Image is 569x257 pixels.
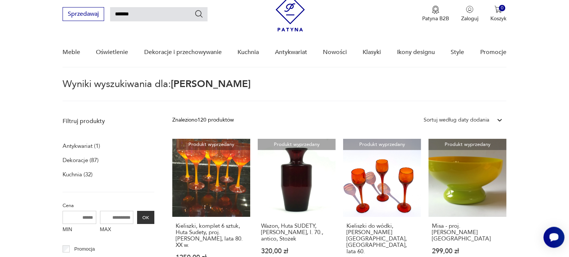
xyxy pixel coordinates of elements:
img: Ikonka użytkownika [466,6,473,13]
a: Promocje [480,38,506,67]
a: Kuchnia [237,38,259,67]
h3: Misa - proj. [PERSON_NAME][GEOGRAPHIC_DATA] [432,223,503,242]
a: Kuchnia (32) [63,169,93,180]
p: 299,00 zł [432,248,503,254]
h3: Kieliszki do wódki, [PERSON_NAME][GEOGRAPHIC_DATA], [GEOGRAPHIC_DATA], lata 60. [346,223,418,255]
a: Antykwariat [275,38,307,67]
button: Patyna B2B [422,6,449,22]
a: Nowości [323,38,347,67]
a: Oświetlenie [96,38,128,67]
a: Klasyki [363,38,381,67]
h3: Wazon, Huta SUDETY, [PERSON_NAME], l. 70., antico, Stożek [261,223,332,242]
a: Meble [63,38,80,67]
a: Sprzedawaj [63,12,104,17]
p: 320,00 zł [261,248,332,254]
p: Promocja [74,245,95,253]
img: Ikona medalu [432,6,439,14]
button: 0Koszyk [490,6,506,22]
h3: Kieliszki, komplet 6 sztuk, Huta Sudety, proj. [PERSON_NAME], lata 80. XX w. [176,223,247,248]
button: Zaloguj [461,6,478,22]
div: 0 [499,5,505,11]
div: Sortuj według daty dodania [424,116,489,124]
div: Znaleziono 120 produktów [172,116,234,124]
button: Sprzedawaj [63,7,104,21]
span: [PERSON_NAME] [171,77,251,91]
a: Dekoracje (87) [63,155,99,165]
button: OK [137,211,154,224]
label: MAX [100,224,134,236]
a: Style [451,38,464,67]
label: MIN [63,224,96,236]
a: Antykwariat (1) [63,141,100,151]
p: Patyna B2B [422,15,449,22]
p: Koszyk [490,15,506,22]
button: Szukaj [194,9,203,18]
p: Filtruj produkty [63,117,154,125]
a: Ikona medaluPatyna B2B [422,6,449,22]
p: Cena [63,201,154,210]
img: Ikona koszyka [494,6,502,13]
iframe: Smartsupp widget button [544,227,565,248]
p: Wyniki wyszukiwania dla: [63,80,506,101]
a: Ikony designu [397,38,435,67]
a: Dekoracje i przechowywanie [144,38,222,67]
p: Zaloguj [461,15,478,22]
